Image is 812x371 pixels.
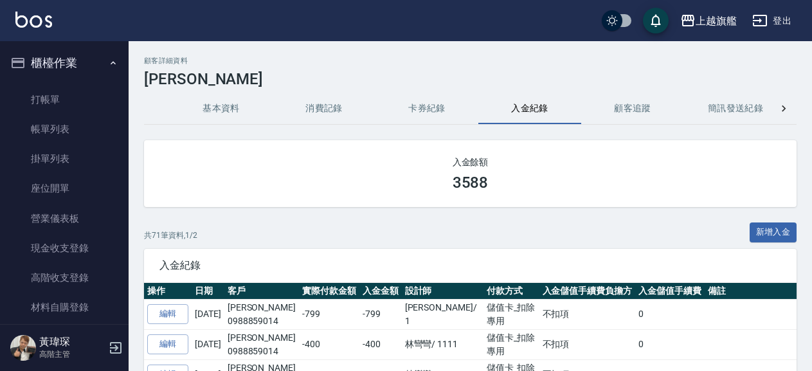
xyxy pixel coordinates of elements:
td: [PERSON_NAME] / 1 [402,299,483,329]
h3: 3588 [453,174,489,192]
a: 每日結帳 [5,323,123,352]
th: 日期 [192,283,224,300]
th: 入金儲值手續費負擔方 [539,283,636,300]
button: 基本資料 [170,93,273,124]
button: 新增入金 [750,222,797,242]
td: 0 [635,299,705,329]
td: 0 [635,329,705,359]
th: 付款方式 [483,283,539,300]
h2: 入金餘額 [159,156,781,168]
button: save [643,8,669,33]
div: 上越旗艦 [696,13,737,29]
button: 登出 [747,9,797,33]
img: Logo [15,12,52,28]
button: 簡訊發送紀錄 [684,93,787,124]
p: 共 71 筆資料, 1 / 2 [144,230,197,241]
a: 帳單列表 [5,114,123,144]
button: 消費記錄 [273,93,375,124]
th: 備註 [705,283,797,300]
td: [DATE] [192,299,224,329]
td: 儲值卡_扣除專用 [483,329,539,359]
td: [PERSON_NAME] [224,329,299,359]
a: 打帳單 [5,85,123,114]
th: 入金儲值手續費 [635,283,705,300]
button: 櫃檯作業 [5,46,123,80]
a: 編輯 [147,334,188,354]
td: 不扣項 [539,299,636,329]
td: -799 [299,299,359,329]
td: [DATE] [192,329,224,359]
th: 操作 [144,283,192,300]
button: 顧客追蹤 [581,93,684,124]
span: 入金紀錄 [159,259,781,272]
a: 高階收支登錄 [5,263,123,293]
h5: 黃瑋琛 [39,336,105,348]
h3: [PERSON_NAME] [144,70,797,88]
th: 客戶 [224,283,299,300]
td: -400 [299,329,359,359]
td: 不扣項 [539,329,636,359]
a: 掛單列表 [5,144,123,174]
td: 儲值卡_扣除專用 [483,299,539,329]
h2: 顧客詳細資料 [144,57,797,65]
p: 0988859014 [228,314,296,328]
td: -400 [359,329,402,359]
a: 營業儀表板 [5,204,123,233]
p: 高階主管 [39,348,105,360]
img: Person [10,335,36,361]
button: 入金紀錄 [478,93,581,124]
p: 0988859014 [228,345,296,358]
th: 實際付款金額 [299,283,359,300]
td: [PERSON_NAME] [224,299,299,329]
td: -799 [359,299,402,329]
th: 入金金額 [359,283,402,300]
button: 上越旗艦 [675,8,742,34]
a: 座位開單 [5,174,123,203]
a: 編輯 [147,304,188,324]
button: 卡券紀錄 [375,93,478,124]
a: 現金收支登錄 [5,233,123,263]
th: 設計師 [402,283,483,300]
a: 材料自購登錄 [5,293,123,322]
td: 林彎彎 / 1111 [402,329,483,359]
